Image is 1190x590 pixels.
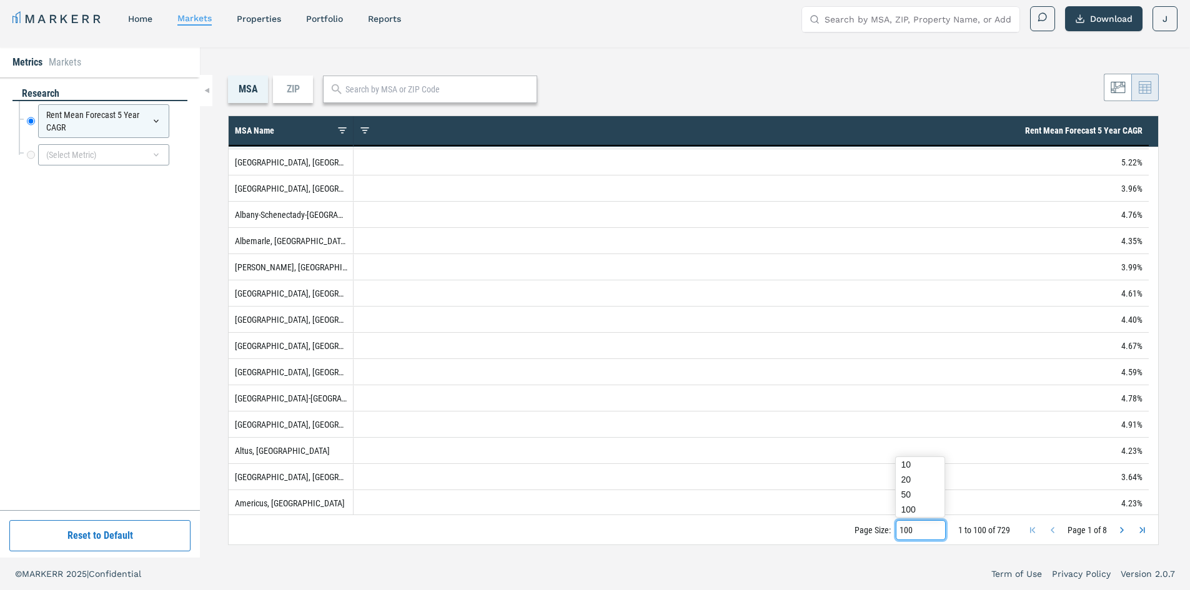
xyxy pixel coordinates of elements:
div: 4.76% [354,202,1149,227]
span: 1 [958,525,963,535]
li: Markets [49,55,81,70]
div: 4.61% [354,280,1149,306]
button: Reset to Default [9,520,191,551]
div: 3.64% [354,464,1149,489]
div: Altus, [GEOGRAPHIC_DATA] [229,438,354,463]
div: 4.59% [354,359,1149,385]
div: [GEOGRAPHIC_DATA], [GEOGRAPHIC_DATA] [229,464,354,489]
div: [GEOGRAPHIC_DATA], [GEOGRAPHIC_DATA] [229,333,354,358]
div: First Page [1028,525,1038,535]
a: Version 2.0.7 [1121,568,1175,580]
div: [GEOGRAPHIC_DATA], [GEOGRAPHIC_DATA] [229,175,354,201]
a: MARKERR [12,10,103,27]
div: 3.96% [354,175,1149,201]
div: [GEOGRAPHIC_DATA], [GEOGRAPHIC_DATA] [229,411,354,437]
div: ZIP [273,76,313,103]
a: reports [368,14,401,24]
div: 4.78% [354,385,1149,411]
div: 4.35% [354,228,1149,253]
a: home [128,14,152,24]
span: 50 [901,489,911,499]
span: Page [1068,525,1086,535]
input: Search by MSA or ZIP Code [345,83,530,96]
span: 2025 | [66,569,89,579]
span: of [1094,525,1101,535]
a: properties [237,14,281,24]
a: Privacy Policy [1052,568,1111,580]
span: 100 [973,525,986,535]
span: J [1163,12,1168,25]
button: Download [1065,6,1143,31]
a: Term of Use [991,568,1042,580]
li: Metrics [12,55,42,70]
div: Albemarle, [GEOGRAPHIC_DATA] [229,228,354,253]
span: © [15,569,22,579]
div: research [12,87,187,101]
button: J [1153,6,1178,31]
div: Rent Mean Forecast 5 Year CAGR [38,104,169,138]
span: 100 [901,504,915,514]
div: 4.23% [354,490,1149,516]
span: 20 [901,474,911,484]
div: 4.67% [354,333,1149,358]
span: 8 [1103,525,1107,535]
div: Last Page [1137,525,1147,535]
div: Select Field [895,456,945,518]
a: Portfolio [306,14,343,24]
div: 100 [900,525,930,535]
a: markets [177,13,212,23]
div: Next Page [1117,525,1127,535]
div: Previous Page [1048,525,1058,535]
div: 5.22% [354,149,1149,175]
div: Americus, [GEOGRAPHIC_DATA] [229,490,354,516]
span: of [988,525,995,535]
div: (Select Metric) [38,144,169,165]
div: [GEOGRAPHIC_DATA], [GEOGRAPHIC_DATA] [229,280,354,306]
div: [GEOGRAPHIC_DATA], [GEOGRAPHIC_DATA] [229,307,354,332]
span: MARKERR [22,569,66,579]
div: [GEOGRAPHIC_DATA], [GEOGRAPHIC_DATA] [229,359,354,385]
div: 4.91% [354,411,1149,437]
div: MSA [228,76,268,103]
div: [GEOGRAPHIC_DATA], [GEOGRAPHIC_DATA] [229,149,354,175]
div: [GEOGRAPHIC_DATA]-[GEOGRAPHIC_DATA]-[GEOGRAPHIC_DATA], [GEOGRAPHIC_DATA]-[GEOGRAPHIC_DATA] [229,385,354,411]
div: Page Size [896,520,946,540]
div: 3.99% [354,254,1149,280]
div: Albany-Schenectady-[GEOGRAPHIC_DATA], [GEOGRAPHIC_DATA] [229,202,354,227]
span: 1 [1088,525,1092,535]
span: 10 [901,460,911,470]
span: to [964,525,971,535]
span: Confidential [89,569,141,579]
span: 729 [997,525,1010,535]
div: 4.23% [354,438,1149,463]
span: Rent Mean Forecast 5 Year CAGR [1025,125,1143,135]
span: MSA Name [235,125,274,135]
div: Page Size: [855,525,891,535]
div: 4.40% [354,307,1149,332]
div: [PERSON_NAME], [GEOGRAPHIC_DATA] [229,254,354,280]
input: Search by MSA, ZIP, Property Name, or Address [825,7,1012,32]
